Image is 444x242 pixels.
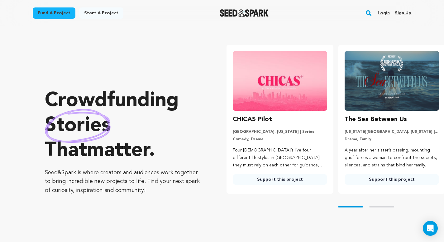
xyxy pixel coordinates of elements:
a: Start a project [79,7,123,19]
p: Comedy, Drama [233,137,327,142]
a: Fund a project [33,7,75,19]
img: Seed&Spark Logo Dark Mode [220,9,269,17]
p: A year after her sister’s passing, mounting grief forces a woman to confront the secrets, silence... [345,147,439,169]
p: Drama, Family [345,137,439,142]
p: [US_STATE][GEOGRAPHIC_DATA], [US_STATE] | Film Short [345,129,439,134]
a: Seed&Spark Homepage [220,9,269,17]
p: Crowdfunding that . [45,89,202,163]
img: hand sketched image [45,109,111,143]
p: Four [DEMOGRAPHIC_DATA]’s live four different lifestyles in [GEOGRAPHIC_DATA] - they must rely on... [233,147,327,169]
img: The Sea Between Us image [345,51,439,111]
a: Support this project [345,174,439,185]
span: matter [87,141,149,161]
h3: CHICAS Pilot [233,114,272,124]
p: Seed&Spark is where creators and audiences work together to bring incredible new projects to life... [45,168,202,195]
h3: The Sea Between Us [345,114,407,124]
div: Open Intercom Messenger [423,221,438,236]
a: Support this project [233,174,327,185]
a: Sign up [395,8,411,18]
img: CHICAS Pilot image [233,51,327,111]
p: [GEOGRAPHIC_DATA], [US_STATE] | Series [233,129,327,134]
a: Login [378,8,390,18]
